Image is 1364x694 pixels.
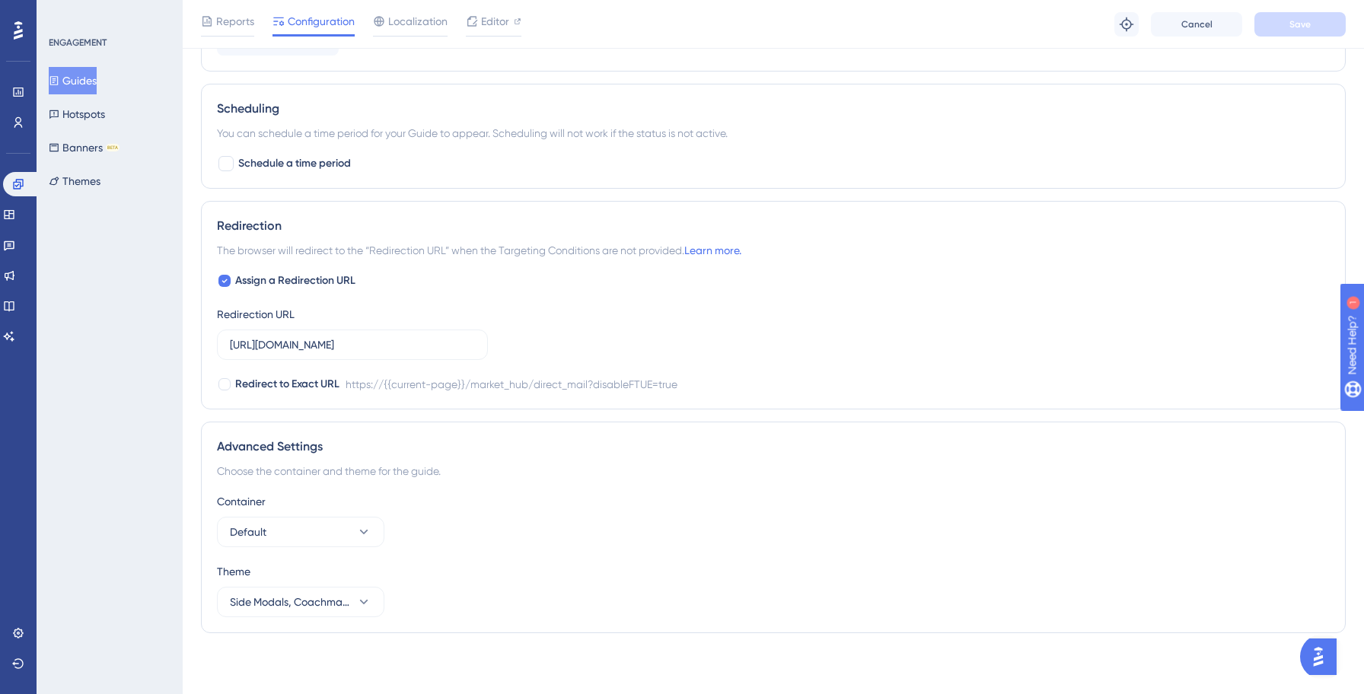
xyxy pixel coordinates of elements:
span: Editor [481,12,509,30]
button: Guides [49,67,97,94]
button: Themes [49,167,100,195]
a: Learn more. [684,244,741,256]
div: https://{{current-page}}/market_hub/direct_mail?disableFTUE=true [346,375,677,393]
span: Default [230,523,266,541]
div: You can schedule a time period for your Guide to appear. Scheduling will not work if the status i... [217,124,1330,142]
span: Redirect to Exact URL [235,375,339,393]
div: Advanced Settings [217,438,1330,456]
span: Save [1289,18,1311,30]
iframe: UserGuiding AI Assistant Launcher [1300,634,1346,680]
span: Configuration [288,12,355,30]
input: https://www.example.com/ [230,336,475,353]
div: Redirection [217,217,1330,235]
span: Cancel [1181,18,1213,30]
div: Theme [217,562,1330,581]
span: Assign a Redirection URL [235,272,355,290]
div: Redirection URL [217,305,295,323]
span: Need Help? [36,4,95,22]
span: Side Modals, Coachmarks - Dark [230,593,350,611]
span: The browser will redirect to the “Redirection URL” when the Targeting Conditions are not provided. [217,241,741,259]
span: Localization [388,12,448,30]
button: Hotspots [49,100,105,128]
button: Default [217,517,384,547]
div: BETA [106,144,120,151]
div: Container [217,492,1330,511]
button: Save [1254,12,1346,37]
div: ENGAGEMENT [49,37,107,49]
div: 1 [106,8,110,20]
div: Choose the container and theme for the guide. [217,462,1330,480]
span: Schedule a time period [238,154,351,173]
button: Side Modals, Coachmarks - Dark [217,587,384,617]
button: BannersBETA [49,134,120,161]
div: Scheduling [217,100,1330,118]
span: Reports [216,12,254,30]
button: Cancel [1151,12,1242,37]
